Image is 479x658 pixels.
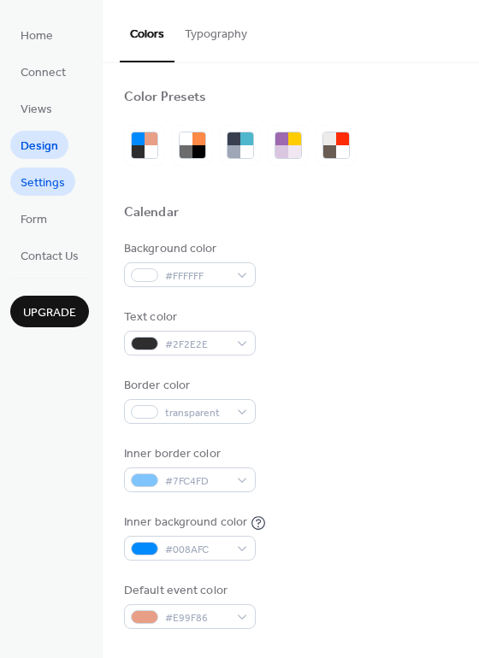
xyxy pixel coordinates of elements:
[165,404,228,422] span: transparent
[124,89,206,107] div: Color Presets
[124,204,179,222] div: Calendar
[124,445,252,463] div: Inner border color
[23,304,76,322] span: Upgrade
[124,308,252,326] div: Text color
[10,94,62,122] a: Views
[124,240,252,258] div: Background color
[10,57,76,85] a: Connect
[165,541,228,559] span: #008AFC
[165,609,228,627] span: #E99F86
[10,21,63,49] a: Home
[10,131,68,159] a: Design
[10,296,89,327] button: Upgrade
[124,582,252,600] div: Default event color
[165,336,228,354] span: #2F2E2E
[10,241,89,269] a: Contact Us
[21,27,53,45] span: Home
[10,204,57,232] a: Form
[124,377,252,395] div: Border color
[165,473,228,491] span: #7FC4FD
[10,167,75,196] a: Settings
[165,267,228,285] span: #FFFFFF
[21,64,66,82] span: Connect
[21,101,52,119] span: Views
[21,138,58,156] span: Design
[124,514,247,532] div: Inner background color
[21,211,47,229] span: Form
[21,248,79,266] span: Contact Us
[21,174,65,192] span: Settings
